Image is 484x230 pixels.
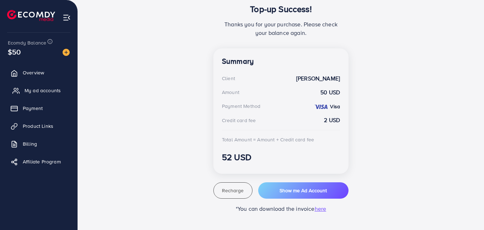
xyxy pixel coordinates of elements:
[5,155,72,169] a: Affiliate Program
[23,69,44,76] span: Overview
[5,83,72,98] a: My ad accounts
[63,14,71,22] img: menu
[222,57,340,66] h4: Summary
[8,39,46,46] span: Ecomdy Balance
[222,117,256,124] div: Credit card fee
[5,137,72,151] a: Billing
[222,152,340,162] h3: 52 USD
[8,47,21,57] span: $50
[222,136,314,143] div: Total Amount = Amount + Credit card fee
[7,10,55,21] img: logo
[23,158,61,165] span: Affiliate Program
[5,119,72,133] a: Product Links
[63,49,70,56] img: image
[330,103,340,110] strong: Visa
[23,105,43,112] span: Payment
[23,122,53,130] span: Product Links
[222,75,235,82] div: Client
[213,182,252,199] button: Recharge
[296,74,340,83] strong: [PERSON_NAME]
[280,187,327,194] span: Show me Ad Account
[222,20,340,37] p: Thanks you for your purchase. Please check your balance again.
[5,66,72,80] a: Overview
[222,103,260,110] div: Payment Method
[320,88,340,96] strong: 50 USD
[222,187,244,194] span: Recharge
[258,182,349,199] button: Show me Ad Account
[25,87,61,94] span: My ad accounts
[222,89,239,96] div: Amount
[222,4,340,14] h3: Top-up Success!
[314,104,328,110] img: credit
[454,198,479,225] iframe: Chat
[315,205,326,213] span: here
[5,101,72,115] a: Payment
[213,204,349,213] p: *You can download the invoice
[23,140,37,147] span: Billing
[324,116,340,124] strong: 2 USD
